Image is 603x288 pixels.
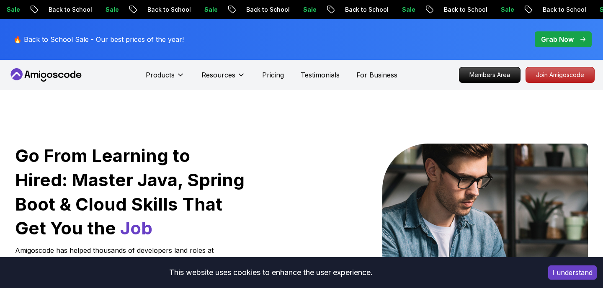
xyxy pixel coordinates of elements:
a: Testimonials [301,70,340,80]
a: Members Area [459,67,521,83]
p: Sale [576,5,603,14]
p: Sale [379,5,405,14]
p: Back to School [124,5,181,14]
p: Back to School [420,5,477,14]
p: Sale [82,5,109,14]
span: Job [120,217,152,239]
h1: Go From Learning to Hired: Master Java, Spring Boot & Cloud Skills That Get You the [15,144,246,240]
p: Back to School [322,5,379,14]
button: Products [146,70,185,87]
button: Resources [201,70,245,87]
button: Accept cookies [548,265,597,280]
p: Members Area [459,67,520,82]
p: Back to School [25,5,82,14]
p: Products [146,70,175,80]
p: Back to School [519,5,576,14]
p: Join Amigoscode [526,67,594,82]
p: Grab Now [541,34,574,44]
p: Resources [201,70,235,80]
p: 🔥 Back to School Sale - Our best prices of the year! [13,34,184,44]
p: Sale [477,5,504,14]
p: Sale [181,5,208,14]
a: Join Amigoscode [526,67,595,83]
p: Amigoscode has helped thousands of developers land roles at Amazon, Starling Bank, Mercado Livre,... [15,245,216,285]
a: Pricing [262,70,284,80]
div: This website uses cookies to enhance the user experience. [6,263,536,282]
p: Back to School [223,5,280,14]
a: For Business [356,70,397,80]
p: Sale [280,5,307,14]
